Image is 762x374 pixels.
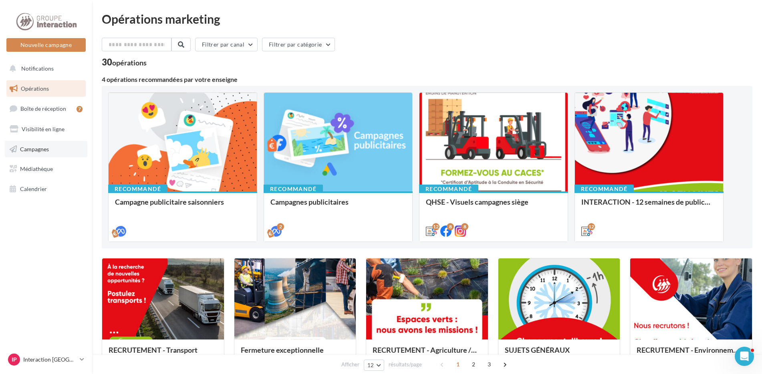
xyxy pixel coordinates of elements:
span: Afficher [341,361,359,368]
span: Médiathèque [20,165,53,172]
div: Campagnes publicitaires [270,198,406,214]
span: 2 [467,358,480,371]
div: 12 [432,223,439,230]
div: 12 [588,223,595,230]
div: Recommandé [264,185,323,193]
div: Opérations marketing [102,13,752,25]
a: Calendrier [5,181,87,197]
a: Opérations [5,80,87,97]
button: 12 [364,360,384,371]
div: Recommandé [108,185,167,193]
button: Notifications [5,60,84,77]
span: Notifications [21,65,54,72]
span: Visibilité en ligne [22,126,65,132]
div: SUJETS GÉNÉRAUX [505,346,614,362]
span: IP [12,356,17,364]
a: Campagnes [5,141,87,158]
a: Visibilité en ligne [5,121,87,138]
div: Recommandé [419,185,478,193]
div: QHSE - Visuels campagnes siège [426,198,561,214]
p: Interaction [GEOGRAPHIC_DATA] [23,356,77,364]
a: Médiathèque [5,161,87,177]
div: RECRUTEMENT - Transport [109,346,218,362]
button: Filtrer par canal [195,38,258,51]
div: Recommandé [575,185,634,193]
div: RECRUTEMENT - Agriculture / Espaces verts [373,346,482,362]
div: 7 [77,106,83,112]
span: Boîte de réception [20,105,66,112]
div: Fermeture exceptionnelle [241,346,350,362]
span: Opérations [21,85,49,92]
div: 4 opérations recommandées par votre enseigne [102,76,752,83]
div: RECRUTEMENT - Environnement [637,346,746,362]
span: Campagnes [20,145,49,152]
a: IP Interaction [GEOGRAPHIC_DATA] [6,352,86,367]
span: 1 [452,358,464,371]
button: Nouvelle campagne [6,38,86,52]
div: 2 [277,223,284,230]
iframe: Intercom live chat [735,347,754,366]
div: 8 [447,223,454,230]
div: INTERACTION - 12 semaines de publication [581,198,717,214]
span: résultats/page [389,361,422,368]
span: Calendrier [20,185,47,192]
div: Campagne publicitaire saisonniers [115,198,250,214]
span: 3 [483,358,496,371]
div: 30 [102,58,147,67]
span: 12 [367,362,374,368]
div: 8 [461,223,468,230]
div: opérations [112,59,147,66]
button: Filtrer par catégorie [262,38,335,51]
a: Boîte de réception7 [5,100,87,117]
